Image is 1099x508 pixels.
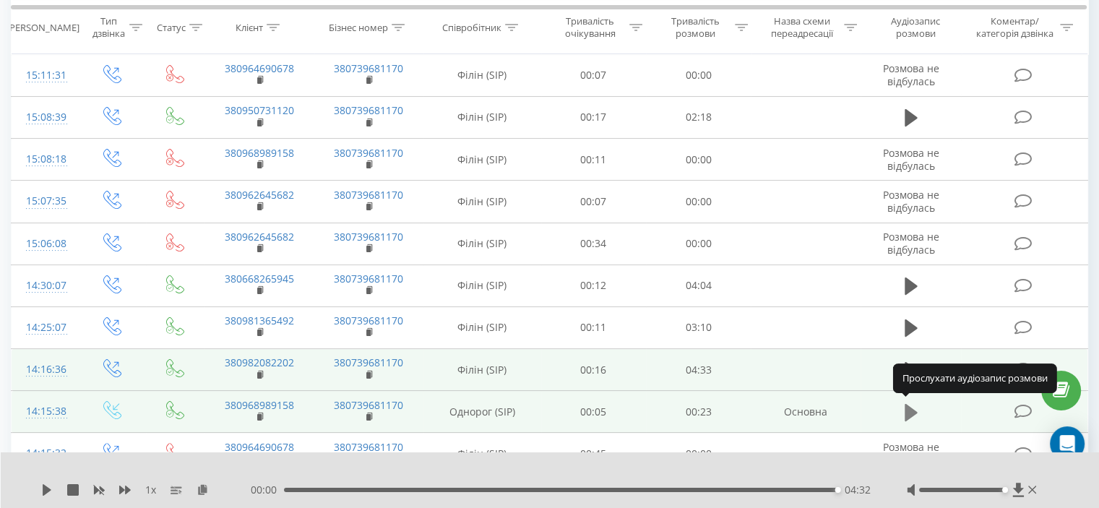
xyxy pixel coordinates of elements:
[883,188,939,215] span: Розмова не відбулась
[764,15,840,40] div: Назва схеми переадресації
[972,15,1056,40] div: Коментар/категорія дзвінка
[334,146,403,160] a: 380739681170
[646,433,751,475] td: 00:00
[334,188,403,202] a: 380739681170
[334,61,403,75] a: 380739681170
[541,96,646,138] td: 00:17
[541,223,646,264] td: 00:34
[845,483,871,497] span: 04:32
[26,187,64,215] div: 15:07:35
[329,21,388,33] div: Бізнес номер
[251,483,284,497] span: 00:00
[26,356,64,384] div: 14:16:36
[883,230,939,257] span: Розмова не відбулась
[541,264,646,306] td: 00:12
[145,483,156,497] span: 1 x
[423,433,541,475] td: Філін (SIP)
[423,306,541,348] td: Філін (SIP)
[334,356,403,369] a: 380739681170
[541,139,646,181] td: 00:11
[541,433,646,475] td: 00:45
[659,15,731,40] div: Тривалість розмови
[1050,426,1085,461] div: Open Intercom Messenger
[225,272,294,285] a: 380668265945
[883,61,939,88] span: Розмова не відбулась
[91,15,125,40] div: Тип дзвінка
[225,356,294,369] a: 380982082202
[423,96,541,138] td: Філін (SIP)
[225,103,294,117] a: 380950731120
[423,181,541,223] td: Філін (SIP)
[26,272,64,300] div: 14:30:07
[26,439,64,468] div: 14:15:32
[26,61,64,90] div: 15:11:31
[646,306,751,348] td: 03:10
[157,21,186,33] div: Статус
[225,314,294,327] a: 380981365492
[423,391,541,433] td: Однорог (SIP)
[646,54,751,96] td: 00:00
[541,54,646,96] td: 00:07
[874,15,958,40] div: Аудіозапис розмови
[225,398,294,412] a: 380968989158
[423,264,541,306] td: Філін (SIP)
[554,15,626,40] div: Тривалість очікування
[883,146,939,173] span: Розмова не відбулась
[334,230,403,244] a: 380739681170
[646,264,751,306] td: 04:04
[646,223,751,264] td: 00:00
[883,440,939,467] span: Розмова не відбулась
[225,440,294,454] a: 380964690678
[541,181,646,223] td: 00:07
[26,314,64,342] div: 14:25:07
[423,223,541,264] td: Філін (SIP)
[334,398,403,412] a: 380739681170
[646,391,751,433] td: 00:23
[225,146,294,160] a: 380968989158
[7,21,79,33] div: [PERSON_NAME]
[26,103,64,132] div: 15:08:39
[334,103,403,117] a: 380739681170
[26,145,64,173] div: 15:08:18
[893,363,1057,392] div: Прослухати аудіозапис розмови
[646,181,751,223] td: 00:00
[646,96,751,138] td: 02:18
[1001,487,1007,493] div: Accessibility label
[334,314,403,327] a: 380739681170
[423,139,541,181] td: Філін (SIP)
[334,440,403,454] a: 380739681170
[423,349,541,391] td: Філін (SIP)
[26,397,64,426] div: 14:15:38
[541,391,646,433] td: 00:05
[835,487,841,493] div: Accessibility label
[423,54,541,96] td: Філін (SIP)
[541,306,646,348] td: 00:11
[26,230,64,258] div: 15:06:08
[225,61,294,75] a: 380964690678
[225,230,294,244] a: 380962645682
[541,349,646,391] td: 00:16
[334,272,403,285] a: 380739681170
[225,188,294,202] a: 380962645682
[442,21,501,33] div: Співробітник
[751,391,860,433] td: Основна
[646,349,751,391] td: 04:33
[646,139,751,181] td: 00:00
[236,21,263,33] div: Клієнт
